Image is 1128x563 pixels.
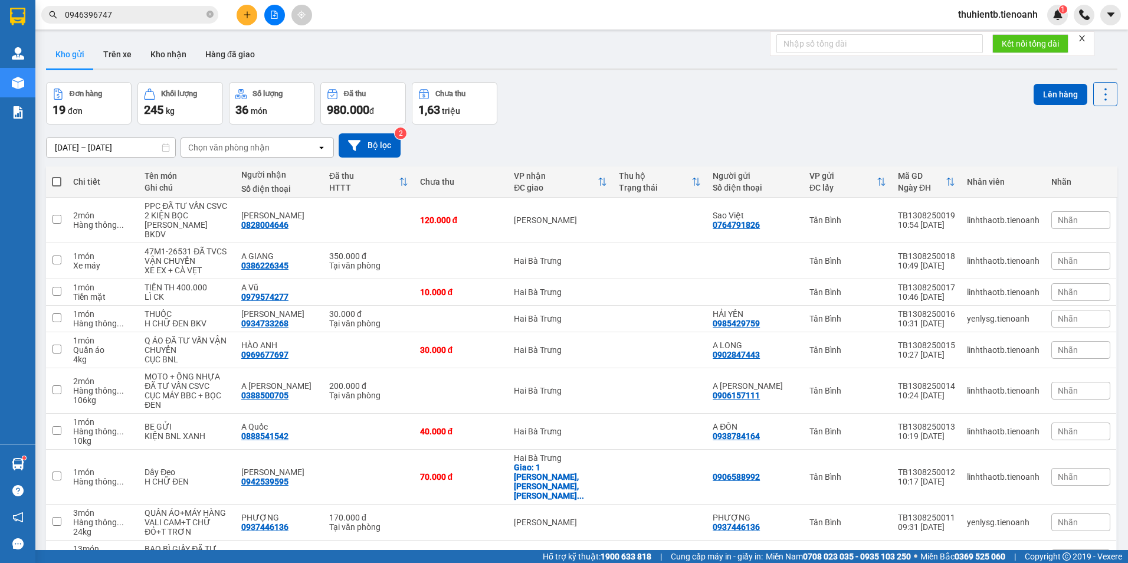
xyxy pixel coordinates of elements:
div: Tân Bình [809,215,886,225]
div: linhthaotb.tienoanh [967,215,1040,225]
div: Chọn văn phòng nhận [188,142,270,153]
div: Đã thu [344,90,366,98]
span: Nhãn [1058,256,1078,266]
span: Nhãn [1058,345,1078,355]
div: 0937446136 [241,522,288,532]
div: 0942539595 [241,477,288,486]
div: 13 món [73,544,133,554]
div: linhthaotb.tienoanh [967,386,1040,395]
div: Hai Bà Trưng [514,314,606,323]
button: plus [237,5,257,25]
div: linhthaotb.tienoanh [967,472,1040,482]
span: Hỗ trợ kỹ thuật: [543,550,651,563]
span: aim [297,11,306,19]
div: [PERSON_NAME] [514,518,606,527]
div: Đơn hàng [70,90,102,98]
input: Select a date range. [47,138,175,157]
div: BE GỬI [145,422,229,431]
div: KIỆN BNL XANH [145,431,229,441]
div: Số điện thoại [241,184,317,194]
div: 4 kg [73,355,133,364]
span: Nhãn [1058,386,1078,395]
span: Nhãn [1058,472,1078,482]
div: [PERSON_NAME] [514,215,606,225]
div: Hàng thông thường [73,386,133,395]
div: linhthaotb.tienoanh [967,256,1040,266]
div: 0388500705 [241,391,288,400]
div: Hàng thông thường [73,319,133,328]
div: Người gửi [713,171,798,181]
button: caret-down [1100,5,1121,25]
div: Số điện thoại [713,183,798,192]
div: 30.000 đ [420,345,503,355]
div: Anh Thành [241,549,317,558]
div: yenlysg.tienoanh [967,518,1040,527]
div: Khối lượng [161,90,197,98]
div: Sao Việt [713,211,798,220]
div: 0969677697 [241,350,288,359]
span: | [1014,550,1016,563]
div: 0902847443 [713,350,760,359]
div: CỤC BNL [145,355,229,364]
div: 0906588992 [713,472,760,482]
span: đ [369,106,374,116]
div: THUỐC [145,309,229,319]
div: Quần áo [73,345,133,355]
span: kg [166,106,175,116]
span: Cung cấp máy in - giấy in: [671,550,763,563]
th: Toggle SortBy [508,166,612,198]
div: H CHỮ ĐEN [145,477,229,486]
span: ... [117,319,124,328]
button: Chưa thu1,63 triệu [412,82,497,125]
span: ... [117,386,124,395]
span: 36 [235,103,248,117]
img: logo-vxr [10,8,25,25]
div: Tân Bình [809,427,886,436]
div: Nhãn [1051,177,1110,186]
div: A Vũ [241,283,317,292]
button: Đơn hàng19đơn [46,82,132,125]
div: 2 món [73,377,133,386]
div: Tân Bình [809,518,886,527]
button: file-add [264,5,285,25]
div: Số lượng [253,90,283,98]
button: Đã thu980.000đ [320,82,406,125]
div: 30.000 đ [329,309,408,319]
div: 0985429759 [713,319,760,328]
div: Tại văn phòng [329,319,408,328]
div: VP gửi [809,171,877,181]
div: Hàng thông thường [73,220,133,230]
div: Tân Bình [809,287,886,297]
div: 0906157111 [713,391,760,400]
span: plus [243,11,251,19]
span: thuhientb.tienoanh [949,7,1047,22]
span: Nhãn [1058,287,1078,297]
span: ⚪️ [914,554,917,559]
div: 0828004646 [241,220,288,230]
div: 2 KIỆN BỌC CATTON BKDV [145,211,229,239]
span: Nhãn [1058,427,1078,436]
button: Khối lượng245kg [137,82,223,125]
div: TB1308250016 [898,309,955,319]
span: 980.000 [327,103,369,117]
span: notification [12,512,24,523]
span: ... [117,477,124,486]
div: TB1308250012 [898,467,955,477]
div: NGỌC ÁNH [241,467,317,477]
div: Ghi chú [145,183,229,192]
div: Giao: 1 Trần Huy Liệu, Tân Thành, Buôn Ma Thuột, Đắk Lắk [514,463,606,500]
div: LÌ CK [145,292,229,302]
img: phone-icon [1079,9,1090,20]
sup: 1 [22,456,26,460]
div: 10:49 [DATE] [898,261,955,270]
img: warehouse-icon [12,77,24,89]
strong: 0708 023 035 - 0935 103 250 [803,552,911,561]
th: Toggle SortBy [323,166,414,198]
div: A THIỀU [241,381,317,391]
span: close [1078,34,1086,42]
div: Tại văn phòng [329,522,408,532]
sup: 1 [1059,5,1067,14]
span: 19 [53,103,65,117]
span: close-circle [206,11,214,18]
div: Xe máy [73,261,133,270]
